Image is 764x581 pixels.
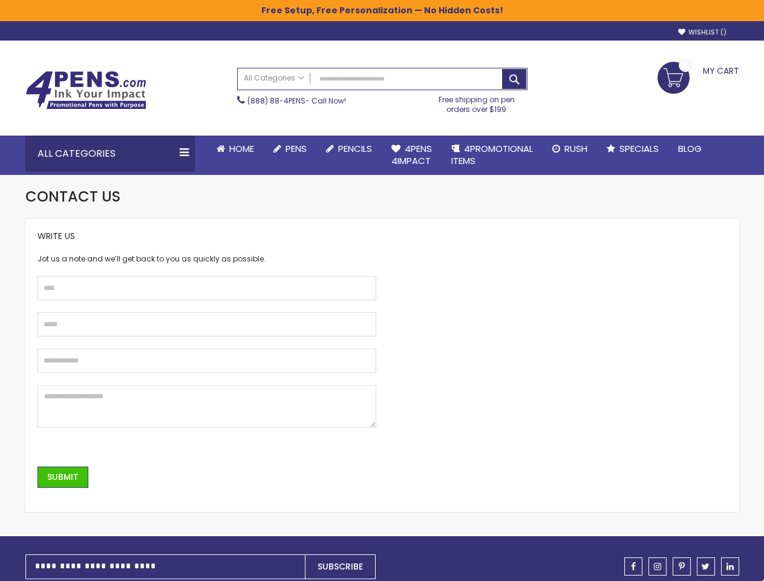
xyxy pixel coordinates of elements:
span: linkedin [726,562,734,571]
a: Home [207,136,264,162]
a: Blog [668,136,711,162]
a: twitter [697,557,715,576]
a: facebook [624,557,642,576]
button: Subscribe [305,554,376,579]
a: pinterest [673,557,691,576]
span: Subscribe [318,560,363,573]
a: Pens [264,136,316,162]
span: pinterest [679,562,685,571]
a: Rush [543,136,597,162]
img: 4Pens Custom Pens and Promotional Products [25,71,146,110]
span: Specials [619,142,659,155]
div: All Categories [25,136,195,172]
div: Jot us a note and we’ll get back to you as quickly as possible. [38,254,376,264]
span: facebook [631,562,636,571]
span: Pens [286,142,307,155]
span: Contact Us [25,186,120,206]
span: twitter [702,562,710,571]
button: Submit [38,467,88,488]
span: Rush [564,142,587,155]
div: Free shipping on pen orders over $199 [426,90,527,114]
a: 4Pens4impact [382,136,442,175]
span: instagram [654,562,661,571]
span: - Call Now! [247,96,346,106]
span: Submit [47,471,79,483]
span: 4PROMOTIONAL ITEMS [451,142,533,167]
span: All Categories [244,73,304,83]
a: instagram [648,557,667,576]
a: linkedin [721,557,739,576]
span: Pencils [338,142,372,155]
span: 4Pens 4impact [391,142,432,167]
span: Write Us [38,230,75,242]
a: All Categories [238,68,310,88]
a: (888) 88-4PENS [247,96,305,106]
a: 4PROMOTIONALITEMS [442,136,543,175]
a: Wishlist [678,28,726,37]
span: Home [229,142,254,155]
a: Specials [597,136,668,162]
span: Blog [678,142,702,155]
a: Pencils [316,136,382,162]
